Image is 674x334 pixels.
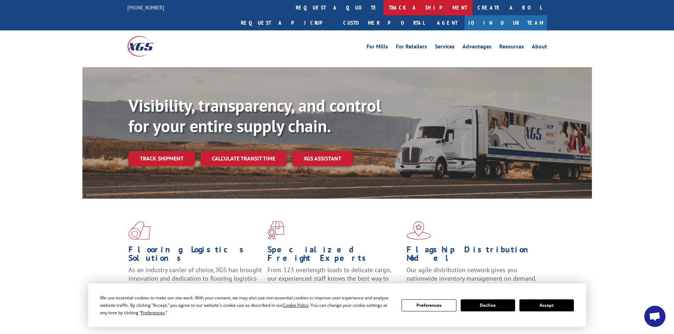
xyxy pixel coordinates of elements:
[407,266,537,282] span: Our agile distribution network gives you nationwide inventory management on demand.
[236,15,338,30] a: Request a pickup
[465,15,547,30] a: Join Our Team
[128,221,150,240] img: xgs-icon-total-supply-chain-intelligence-red
[407,245,540,266] h1: Flagship Distribution Model
[402,299,456,311] button: Preferences
[499,44,524,52] a: Resources
[519,299,574,311] button: Accept
[127,4,164,11] a: [PHONE_NUMBER]
[435,44,455,52] a: Services
[267,221,284,240] img: xgs-icon-focused-on-flooring-red
[128,94,381,137] b: Visibility, transparency, and control for your entire supply chain.
[532,44,547,52] a: About
[141,310,165,316] span: Preferences
[128,245,262,266] h1: Flooring Logistics Solutions
[283,302,309,308] span: Cookie Policy
[292,151,353,166] a: XGS ASSISTANT
[267,245,401,266] h1: Specialized Freight Experts
[128,151,195,166] a: Track shipment
[100,294,393,316] div: We use essential cookies to make our site work. With your consent, we may also use non-essential ...
[201,151,287,166] a: Calculate transit time
[430,15,465,30] a: Agent
[407,221,431,240] img: xgs-icon-flagship-distribution-model-red
[367,44,388,52] a: For Mills
[461,299,515,311] button: Decline
[338,15,430,30] a: Customer Portal
[88,283,586,327] div: Cookie Consent Prompt
[128,266,262,291] span: As an industry carrier of choice, XGS has brought innovation and dedication to flooring logistics...
[462,44,491,52] a: Advantages
[396,44,427,52] a: For Retailers
[267,266,401,297] p: From 123 overlength loads to delicate cargo, our experienced staff knows the best way to move you...
[644,306,666,327] div: Open chat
